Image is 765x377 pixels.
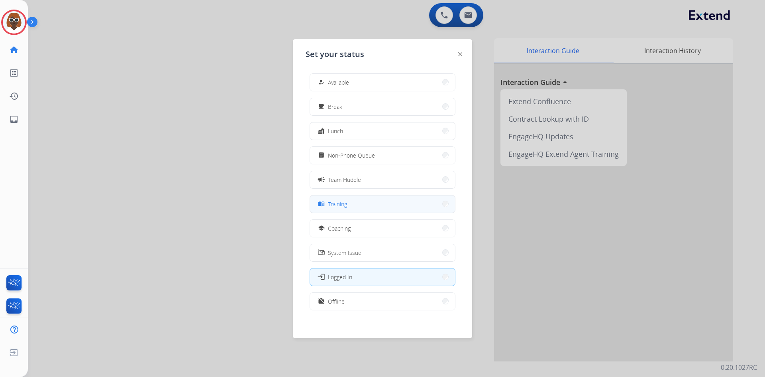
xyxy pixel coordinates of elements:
[328,273,352,281] span: Logged In
[317,273,325,281] mat-icon: login
[318,152,325,159] mat-icon: assignment
[3,11,25,34] img: avatar
[328,249,361,257] span: System Issue
[318,201,325,207] mat-icon: menu_book
[9,45,19,55] mat-icon: home
[306,49,364,60] span: Set your status
[9,68,19,78] mat-icon: list_alt
[310,74,455,91] button: Available
[328,297,345,306] span: Offline
[310,293,455,310] button: Offline
[318,128,325,134] mat-icon: fastfood
[310,98,455,115] button: Break
[328,176,361,184] span: Team Huddle
[310,268,455,286] button: Logged In
[721,363,757,372] p: 0.20.1027RC
[9,91,19,101] mat-icon: history
[310,195,455,213] button: Training
[318,298,325,305] mat-icon: work_off
[310,147,455,164] button: Non-Phone Queue
[328,103,342,111] span: Break
[318,225,325,232] mat-icon: school
[310,122,455,140] button: Lunch
[318,79,325,86] mat-icon: how_to_reg
[328,200,347,208] span: Training
[318,103,325,110] mat-icon: free_breakfast
[328,224,351,233] span: Coaching
[9,114,19,124] mat-icon: inbox
[328,151,375,160] span: Non-Phone Queue
[310,171,455,188] button: Team Huddle
[310,244,455,261] button: System Issue
[317,176,325,184] mat-icon: campaign
[318,249,325,256] mat-icon: phonelink_off
[328,127,343,135] span: Lunch
[458,52,462,56] img: close-button
[310,220,455,237] button: Coaching
[328,78,349,87] span: Available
